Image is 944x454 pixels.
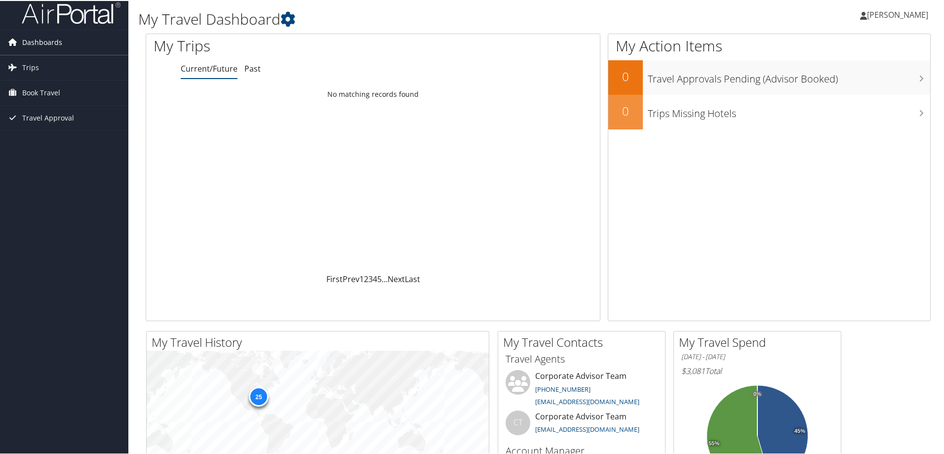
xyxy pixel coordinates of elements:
tspan: 0% [753,390,761,396]
a: Last [405,273,420,284]
h2: 0 [608,67,643,84]
h1: My Action Items [608,35,930,55]
a: Next [388,273,405,284]
a: Past [244,62,261,73]
span: Book Travel [22,80,60,104]
h3: Travel Agents [506,351,658,365]
span: … [382,273,388,284]
a: 1 [359,273,364,284]
tspan: 45% [794,427,805,433]
a: 4 [373,273,377,284]
a: 0Travel Approvals Pending (Advisor Booked) [608,59,930,94]
a: 3 [368,273,373,284]
h6: [DATE] - [DATE] [681,351,833,361]
div: CT [506,410,530,434]
h2: 0 [608,102,643,119]
h3: Travel Approvals Pending (Advisor Booked) [648,66,930,85]
h1: My Trips [154,35,403,55]
h1: My Travel Dashboard [138,8,671,29]
td: No matching records found [146,84,600,102]
li: Corporate Advisor Team [501,410,663,442]
h2: My Travel History [152,333,489,350]
h3: Trips Missing Hotels [648,101,930,120]
div: 25 [248,386,268,406]
a: [EMAIL_ADDRESS][DOMAIN_NAME] [535,396,639,405]
h2: My Travel Contacts [503,333,665,350]
a: 5 [377,273,382,284]
span: Trips [22,54,39,79]
a: Prev [343,273,359,284]
a: 2 [364,273,368,284]
span: Travel Approval [22,105,74,129]
span: [PERSON_NAME] [867,8,928,19]
a: [EMAIL_ADDRESS][DOMAIN_NAME] [535,424,639,433]
a: Current/Future [181,62,237,73]
span: Dashboards [22,29,62,54]
span: $3,081 [681,365,705,375]
img: airportal-logo.png [22,0,120,24]
a: First [326,273,343,284]
li: Corporate Advisor Team [501,369,663,410]
a: 0Trips Missing Hotels [608,94,930,128]
h6: Total [681,365,833,375]
a: [PHONE_NUMBER] [535,384,590,393]
h2: My Travel Spend [679,333,841,350]
tspan: 55% [708,440,719,446]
